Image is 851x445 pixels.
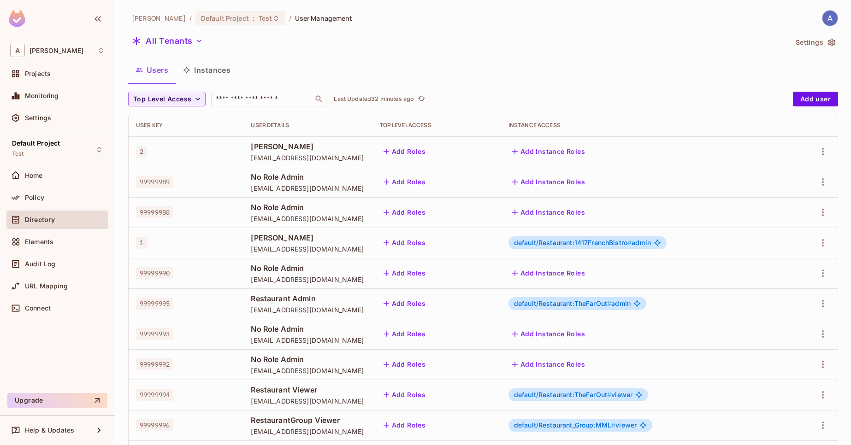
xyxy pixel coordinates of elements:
[136,298,173,310] span: 99999995
[9,10,25,27] img: SReyMgAAAABJRU5ErkJggg==
[128,59,176,82] button: Users
[132,14,186,23] span: the active workspace
[514,391,632,398] span: viewer
[251,122,365,129] div: User Details
[12,140,60,147] span: Default Project
[508,357,589,372] button: Add Instance Roles
[259,14,272,23] span: Test
[380,387,430,402] button: Add Roles
[136,146,147,158] span: 2
[136,389,173,401] span: 99999994
[380,418,430,433] button: Add Roles
[251,184,365,193] span: [EMAIL_ADDRESS][DOMAIN_NAME]
[380,175,430,189] button: Add Roles
[25,260,55,268] span: Audit Log
[251,233,365,243] span: [PERSON_NAME]
[295,14,353,23] span: User Management
[25,216,55,223] span: Directory
[380,205,430,220] button: Add Roles
[251,293,365,304] span: Restaurant Admin
[136,267,173,279] span: 99999990
[25,70,51,77] span: Projects
[380,266,430,281] button: Add Roles
[627,239,632,246] span: #
[251,305,365,314] span: [EMAIL_ADDRESS][DOMAIN_NAME]
[25,194,44,201] span: Policy
[251,245,365,253] span: [EMAIL_ADDRESS][DOMAIN_NAME]
[380,296,430,311] button: Add Roles
[251,172,365,182] span: No Role Admin
[30,47,83,54] span: Workspace: Akash Kinage
[607,299,611,307] span: #
[251,427,365,436] span: [EMAIL_ADDRESS][DOMAIN_NAME]
[514,239,651,246] span: admin
[25,282,68,290] span: URL Mapping
[136,237,147,249] span: 1
[251,263,365,273] span: No Role Admin
[514,300,631,307] span: admin
[508,122,781,129] div: Instance Access
[416,94,427,105] button: refresh
[25,92,59,100] span: Monitoring
[514,421,615,429] span: default/Restaurant_Group:MML
[508,144,589,159] button: Add Instance Roles
[611,421,615,429] span: #
[792,35,838,50] button: Settings
[607,391,611,398] span: #
[334,95,414,103] p: Last Updated 32 minutes ago
[25,304,51,312] span: Connect
[380,327,430,341] button: Add Roles
[251,324,365,334] span: No Role Admin
[380,122,494,129] div: Top Level Access
[136,206,173,218] span: 99999988
[176,59,238,82] button: Instances
[418,94,425,104] span: refresh
[128,34,207,48] button: All Tenants
[136,328,173,340] span: 99999993
[514,391,611,398] span: default/Restaurant:TheFarOut
[251,385,365,395] span: Restaurant Viewer
[514,299,611,307] span: default/Restaurant:TheFarOut
[380,144,430,159] button: Add Roles
[10,44,25,57] span: A
[514,239,632,246] span: default/Restaurant:1417FrenchBistro
[251,397,365,405] span: [EMAIL_ADDRESS][DOMAIN_NAME]
[251,275,365,284] span: [EMAIL_ADDRESS][DOMAIN_NAME]
[251,202,365,212] span: No Role Admin
[251,153,365,162] span: [EMAIL_ADDRESS][DOMAIN_NAME]
[136,176,173,188] span: 99999989
[508,175,589,189] button: Add Instance Roles
[251,366,365,375] span: [EMAIL_ADDRESS][DOMAIN_NAME]
[189,14,192,23] li: /
[822,11,838,26] img: Akash Kinage
[514,422,637,429] span: viewer
[252,15,255,22] span: :
[136,358,173,370] span: 99999992
[136,122,236,129] div: User Key
[133,94,191,105] span: Top Level Access
[793,92,838,106] button: Add user
[201,14,249,23] span: Default Project
[128,92,206,106] button: Top Level Access
[251,354,365,364] span: No Role Admin
[12,150,24,158] span: Test
[380,357,430,372] button: Add Roles
[508,327,589,341] button: Add Instance Roles
[25,172,43,179] span: Home
[251,214,365,223] span: [EMAIL_ADDRESS][DOMAIN_NAME]
[508,266,589,281] button: Add Instance Roles
[251,415,365,425] span: RestaurantGroup Viewer
[25,114,51,122] span: Settings
[414,94,427,105] span: Click to refresh data
[25,238,53,246] span: Elements
[251,336,365,345] span: [EMAIL_ADDRESS][DOMAIN_NAME]
[508,205,589,220] button: Add Instance Roles
[380,235,430,250] button: Add Roles
[289,14,291,23] li: /
[251,141,365,152] span: [PERSON_NAME]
